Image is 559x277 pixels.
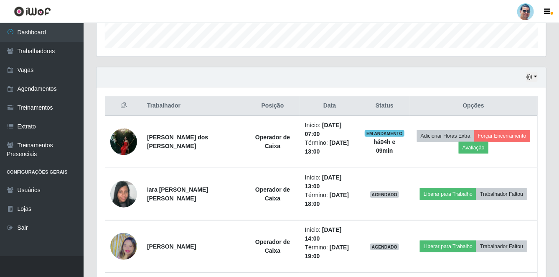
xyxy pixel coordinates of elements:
[305,243,355,261] li: Término:
[417,130,474,142] button: Adicionar Horas Extra
[305,191,355,208] li: Término:
[14,6,51,17] img: CoreUI Logo
[245,96,300,116] th: Posição
[305,122,342,137] time: [DATE] 07:00
[409,96,537,116] th: Opções
[474,130,530,142] button: Forçar Encerramento
[305,173,355,191] li: Início:
[420,188,476,200] button: Liberar para Trabalho
[359,96,409,116] th: Status
[147,186,208,202] strong: Iara [PERSON_NAME] [PERSON_NAME]
[305,226,355,243] li: Início:
[147,134,208,149] strong: [PERSON_NAME] dos [PERSON_NAME]
[305,121,355,138] li: Início:
[110,176,137,212] img: 1739231578264.jpeg
[110,124,137,159] img: 1751968749933.jpeg
[374,138,395,154] strong: há 04 h e 09 min
[300,96,360,116] th: Data
[305,138,355,156] li: Término:
[110,223,137,270] img: 1735901040830.jpeg
[420,241,476,252] button: Liberar para Trabalho
[255,186,290,202] strong: Operador de Caixa
[255,134,290,149] strong: Operador de Caixa
[365,130,404,137] span: EM ANDAMENTO
[147,243,196,250] strong: [PERSON_NAME]
[370,244,399,250] span: AGENDADO
[255,239,290,254] strong: Operador de Caixa
[305,174,342,190] time: [DATE] 13:00
[459,142,488,154] button: Avaliação
[305,226,342,242] time: [DATE] 14:00
[370,191,399,198] span: AGENDADO
[476,188,527,200] button: Trabalhador Faltou
[476,241,527,252] button: Trabalhador Faltou
[142,96,245,116] th: Trabalhador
